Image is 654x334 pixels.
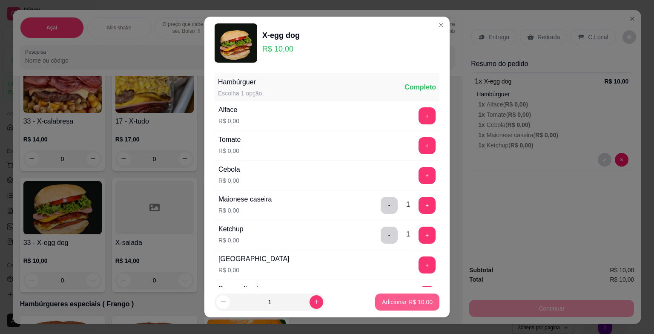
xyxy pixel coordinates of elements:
div: Hambúrguer [218,77,264,87]
div: Escolha 1 opção. [218,89,264,98]
button: add [419,286,436,303]
button: add [419,197,436,214]
div: Completo [404,82,436,92]
div: Alface [218,105,239,115]
button: add [419,107,436,124]
p: R$ 0,00 [218,176,240,185]
p: R$ 0,00 [218,117,239,125]
button: add [419,227,436,244]
button: add [419,167,436,184]
button: Close [434,18,448,32]
div: Maionese caseira [218,194,272,204]
button: delete [381,197,398,214]
button: delete [381,227,398,244]
p: R$ 10,00 [262,43,300,55]
div: Cebola [218,164,240,175]
img: product-image [215,23,257,63]
p: R$ 0,00 [218,266,290,274]
div: Tomate [218,135,241,145]
div: Ketchup [218,224,244,234]
div: 1 [406,229,410,239]
p: Adicionar R$ 10,00 [382,298,433,306]
button: add [419,256,436,274]
div: [GEOGRAPHIC_DATA] [218,254,290,264]
div: 1 [406,199,410,210]
button: increase-product-quantity [310,295,323,309]
button: Adicionar R$ 10,00 [375,294,439,311]
p: R$ 0,00 [218,206,272,215]
div: Sem molho da casa [218,284,278,294]
button: add [419,137,436,154]
p: R$ 0,00 [218,147,241,155]
div: X-egg dog [262,29,300,41]
button: decrease-product-quantity [216,295,230,309]
p: R$ 0,00 [218,236,244,245]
